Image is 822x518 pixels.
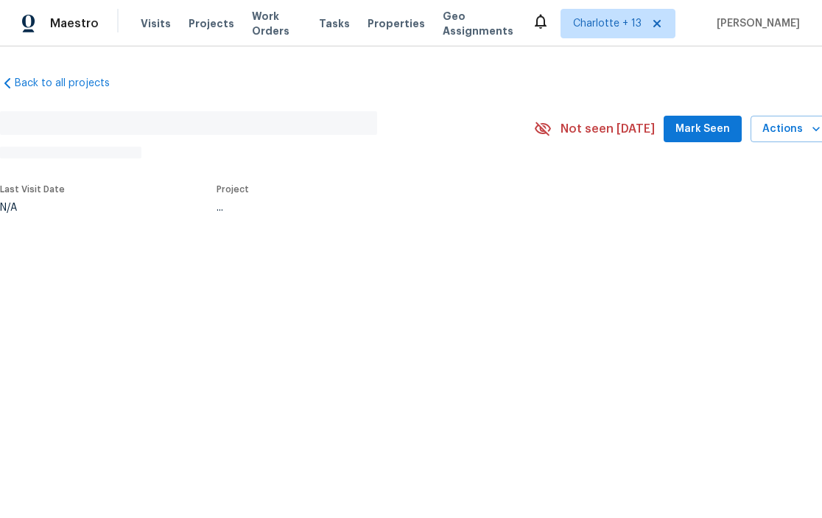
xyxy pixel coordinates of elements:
span: Maestro [50,16,99,31]
div: ... [217,203,499,213]
span: Not seen [DATE] [561,122,655,136]
span: Actions [762,120,821,139]
span: Mark Seen [675,120,730,139]
span: Project [217,185,249,194]
span: Tasks [319,18,350,29]
button: Mark Seen [664,116,742,143]
span: Work Orders [252,9,302,38]
span: Visits [141,16,171,31]
span: Geo Assignments [443,9,514,38]
span: Properties [368,16,425,31]
span: [PERSON_NAME] [711,16,800,31]
span: Charlotte + 13 [573,16,642,31]
span: Projects [189,16,234,31]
